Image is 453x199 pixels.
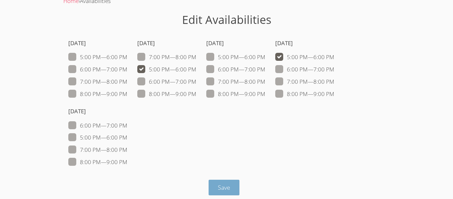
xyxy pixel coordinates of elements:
[137,39,196,48] h4: [DATE]
[206,53,265,61] label: 5:00 PM — 6:00 PM
[63,11,390,28] h1: Edit Availabilities
[68,39,127,48] h4: [DATE]
[206,90,265,98] label: 8:00 PM — 9:00 PM
[209,180,239,195] button: Save
[275,77,334,86] label: 7:00 PM — 8:00 PM
[275,53,334,61] label: 5:00 PM — 6:00 PM
[206,39,265,48] h4: [DATE]
[137,77,196,86] label: 6:00 PM — 7:00 PM
[68,121,127,130] label: 6:00 PM — 7:00 PM
[137,53,196,61] label: 7:00 PM — 8:00 PM
[68,133,127,142] label: 5:00 PM — 6:00 PM
[68,90,127,98] label: 8:00 PM — 9:00 PM
[218,183,230,191] span: Save
[137,65,196,74] label: 5:00 PM — 6:00 PM
[275,90,334,98] label: 8:00 PM — 9:00 PM
[275,39,334,48] h4: [DATE]
[68,65,127,74] label: 6:00 PM — 7:00 PM
[137,90,196,98] label: 8:00 PM — 9:00 PM
[206,65,265,74] label: 6:00 PM — 7:00 PM
[68,158,127,166] label: 8:00 PM — 9:00 PM
[68,146,127,154] label: 7:00 PM — 8:00 PM
[68,77,127,86] label: 7:00 PM — 8:00 PM
[68,53,127,61] label: 5:00 PM — 6:00 PM
[68,107,127,116] h4: [DATE]
[275,65,334,74] label: 6:00 PM — 7:00 PM
[206,77,265,86] label: 7:00 PM — 8:00 PM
